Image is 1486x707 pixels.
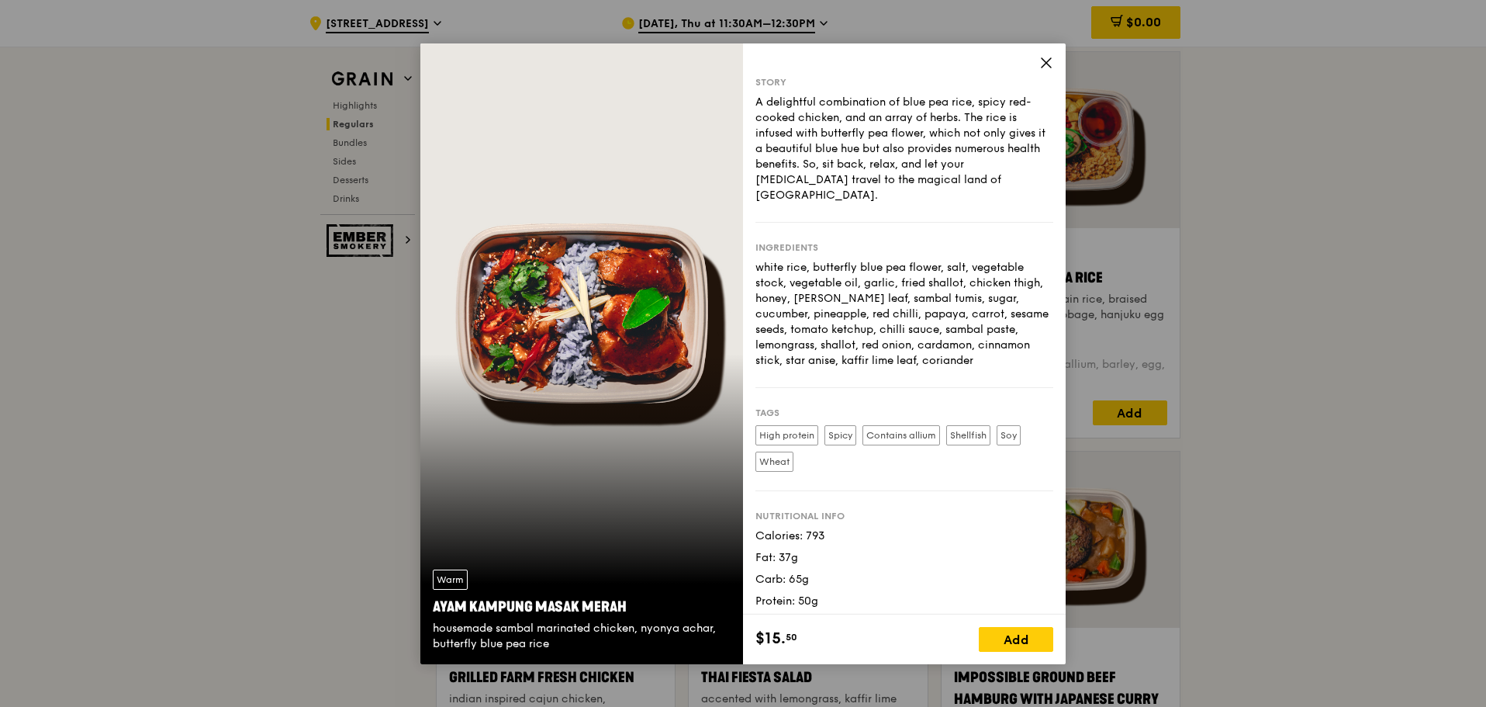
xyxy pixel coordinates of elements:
[755,510,1053,522] div: Nutritional info
[433,596,731,618] div: Ayam Kampung Masak Merah
[979,627,1053,652] div: Add
[755,627,786,650] span: $15.
[755,529,1053,544] div: Calories: 793
[433,570,468,590] div: Warm
[824,425,856,445] label: Spicy
[755,95,1053,203] div: A delightful combination of blue pea rice, spicy red-cooked chicken, and an array of herbs. The r...
[755,260,1053,369] div: white rice, butterfly blue pea flower, salt, vegetable stock, vegetable oil, garlic, fried shallo...
[786,631,797,643] span: 50
[755,425,818,445] label: High protein
[755,241,1053,254] div: Ingredients
[755,76,1053,88] div: Story
[755,407,1053,419] div: Tags
[755,594,1053,609] div: Protein: 50g
[862,425,940,445] label: Contains allium
[433,621,731,652] div: housemade sambal marinated chicken, nyonya achar, butterfly blue pea rice
[755,550,1053,566] div: Fat: 37g
[755,572,1053,587] div: Carb: 65g
[755,452,793,472] label: Wheat
[946,425,990,445] label: Shellfish
[997,425,1021,445] label: Soy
